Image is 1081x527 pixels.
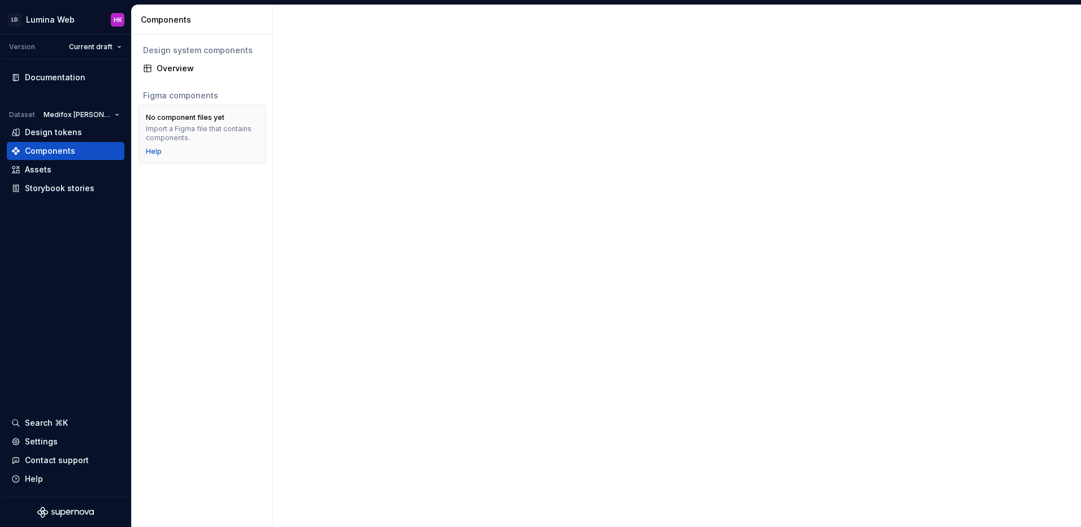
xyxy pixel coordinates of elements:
a: Overview [139,59,266,77]
a: Help [146,147,162,156]
button: Medifox [PERSON_NAME] [38,107,124,123]
div: Help [25,473,43,485]
div: Components [25,145,75,157]
svg: Supernova Logo [37,507,94,518]
div: Storybook stories [25,183,94,194]
button: Help [7,470,124,488]
a: Settings [7,433,124,451]
div: LD [8,13,21,27]
button: Contact support [7,451,124,469]
a: Assets [7,161,124,179]
div: Design tokens [25,127,82,138]
div: Documentation [25,72,85,83]
a: Design tokens [7,123,124,141]
div: HK [114,15,122,24]
a: Components [7,142,124,160]
div: Design system components [143,45,261,56]
div: Lumina Web [26,14,75,25]
button: Search ⌘K [7,414,124,432]
div: Overview [157,63,261,74]
span: Medifox [PERSON_NAME] [44,110,110,119]
div: Import a Figma file that contains components. [146,124,258,142]
a: Documentation [7,68,124,87]
button: LDLumina WebHK [2,7,129,32]
div: Search ⌘K [25,417,68,429]
div: Dataset [9,110,35,119]
a: Storybook stories [7,179,124,197]
div: Settings [25,436,58,447]
div: No component files yet [146,113,224,122]
div: Components [141,14,268,25]
button: Current draft [64,39,127,55]
div: Contact support [25,455,89,466]
div: Figma components [143,90,261,101]
div: Assets [25,164,51,175]
span: Current draft [69,42,113,51]
div: Version [9,42,35,51]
